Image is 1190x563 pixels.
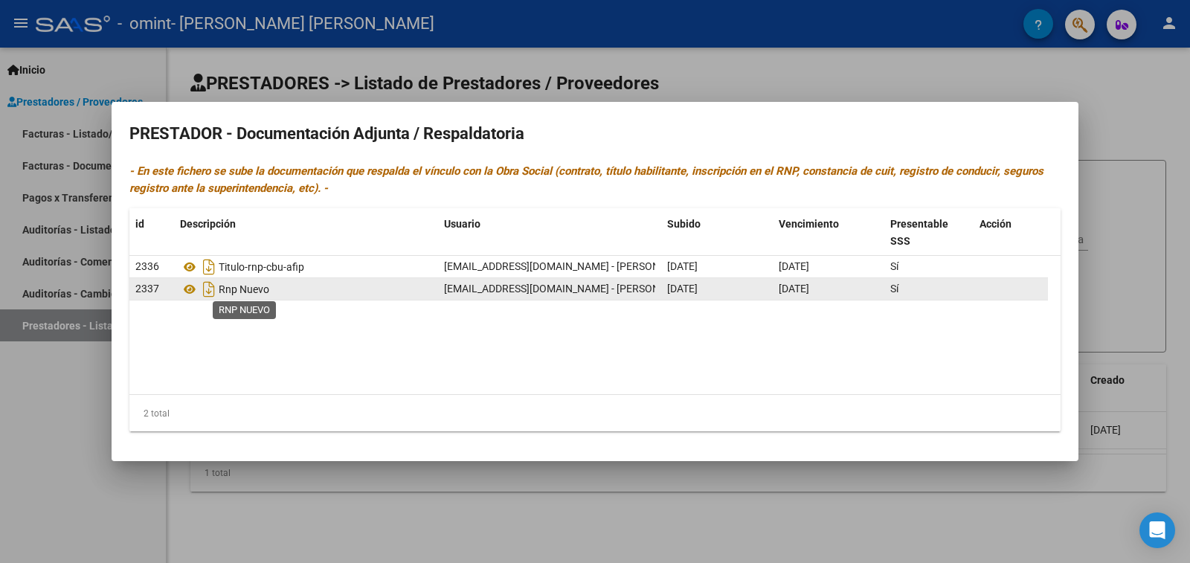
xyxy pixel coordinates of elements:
datatable-header-cell: Presentable SSS [884,208,974,257]
span: Sí [890,283,898,295]
div: 2 total [129,395,1061,432]
span: Presentable SSS [890,218,948,247]
span: [EMAIL_ADDRESS][DOMAIN_NAME] - [PERSON_NAME] [444,283,696,295]
span: Rnp Nuevo [219,283,269,295]
span: [DATE] [667,283,698,295]
datatable-header-cell: Subido [661,208,773,257]
datatable-header-cell: Descripción [174,208,438,257]
datatable-header-cell: Vencimiento [773,208,884,257]
span: Acción [980,218,1011,230]
span: 2336 [135,260,159,272]
datatable-header-cell: Usuario [438,208,661,257]
div: Open Intercom Messenger [1139,512,1175,548]
span: Vencimiento [779,218,839,230]
span: Descripción [180,218,236,230]
span: [DATE] [779,283,809,295]
span: Usuario [444,218,480,230]
span: 2337 [135,283,159,295]
h2: PRESTADOR - Documentación Adjunta / Respaldatoria [129,120,1061,148]
i: Descargar documento [199,277,219,301]
span: [EMAIL_ADDRESS][DOMAIN_NAME] - [PERSON_NAME] [444,260,696,272]
i: Descargar documento [199,255,219,279]
i: - En este fichero se sube la documentación que respalda el vínculo con la Obra Social (contrato, ... [129,164,1043,195]
span: Titulo-rnp-cbu-afip [219,261,304,273]
span: [DATE] [667,260,698,272]
span: [DATE] [779,260,809,272]
span: Subido [667,218,701,230]
span: Sí [890,260,898,272]
span: id [135,218,144,230]
datatable-header-cell: Acción [974,208,1048,257]
datatable-header-cell: id [129,208,174,257]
